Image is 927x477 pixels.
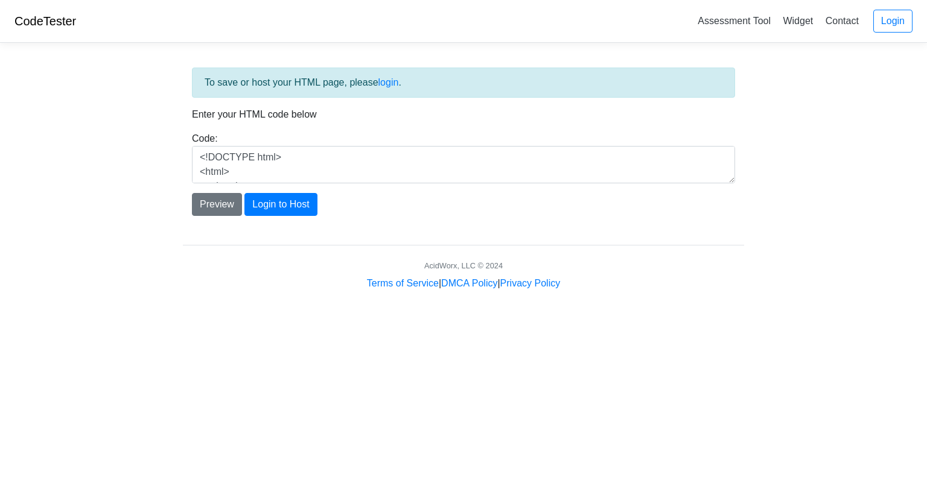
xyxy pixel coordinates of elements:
[192,68,735,98] div: To save or host your HTML page, please .
[192,193,242,216] button: Preview
[244,193,317,216] button: Login to Host
[367,276,560,291] div: | |
[821,11,864,31] a: Contact
[183,131,744,183] div: Code:
[500,278,561,288] a: Privacy Policy
[378,77,399,87] a: login
[693,11,776,31] a: Assessment Tool
[873,10,913,33] a: Login
[441,278,497,288] a: DMCA Policy
[424,260,503,271] div: AcidWorx, LLC © 2024
[14,14,76,28] a: CodeTester
[192,146,735,183] textarea: <!DOCTYPE html> <html> <head> <title>Test</title> </head> <body> <h1>Hello, world!</h1> </body> <...
[778,11,818,31] a: Widget
[367,278,439,288] a: Terms of Service
[192,107,735,122] p: Enter your HTML code below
